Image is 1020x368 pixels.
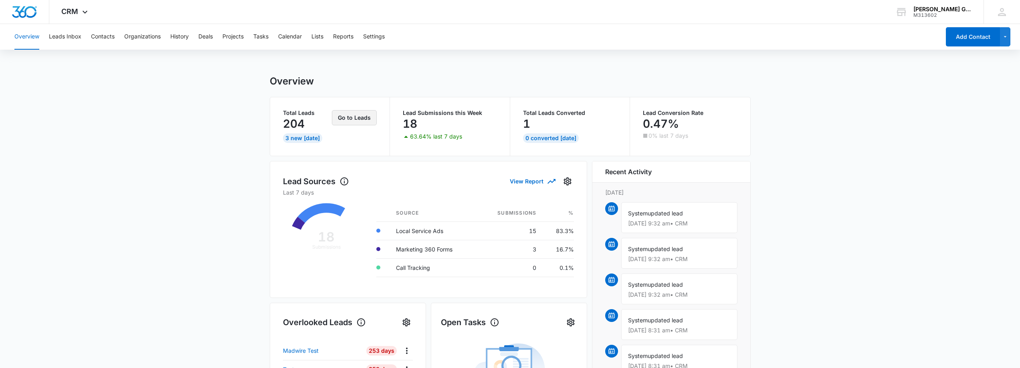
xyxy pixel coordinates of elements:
[523,133,579,143] div: 0 Converted [DATE]
[403,110,497,116] p: Lead Submissions this Week
[283,117,305,130] p: 204
[628,221,731,226] p: [DATE] 9:32 am • CRM
[628,281,648,288] span: System
[400,344,413,357] button: Actions
[648,281,683,288] span: updated lead
[510,174,555,188] button: View Report
[332,114,377,121] a: Go to Leads
[400,316,413,329] button: Settings
[278,24,302,50] button: Calendar
[477,205,543,222] th: Submissions
[403,117,417,130] p: 18
[283,316,366,328] h1: Overlooked Leads
[946,27,1000,46] button: Add Contact
[628,210,648,217] span: System
[441,316,499,328] h1: Open Tasks
[628,256,731,262] p: [DATE] 9:32 am • CRM
[648,317,683,324] span: updated lead
[270,75,314,87] h1: Overview
[390,205,477,222] th: Source
[283,188,574,197] p: Last 7 days
[222,24,244,50] button: Projects
[390,221,477,240] td: Local Service Ads
[477,258,543,277] td: 0
[283,133,322,143] div: 3 New [DATE]
[366,346,397,356] div: 253 Days
[390,240,477,258] td: Marketing 360 Forms
[628,245,648,252] span: System
[14,24,39,50] button: Overview
[643,110,737,116] p: Lead Conversion Rate
[477,221,543,240] td: 15
[283,175,349,187] h1: Lead Sources
[543,258,574,277] td: 0.1%
[643,117,679,130] p: 0.47%
[363,24,385,50] button: Settings
[648,133,688,139] p: 0% last 7 days
[477,240,543,258] td: 3
[124,24,161,50] button: Organizations
[410,134,462,139] p: 63.64% last 7 days
[605,167,652,177] h6: Recent Activity
[561,175,574,188] button: Settings
[390,258,477,277] td: Call Tracking
[648,245,683,252] span: updated lead
[91,24,115,50] button: Contacts
[543,205,574,222] th: %
[564,316,577,329] button: Settings
[913,12,972,18] div: account id
[648,210,683,217] span: updated lead
[198,24,213,50] button: Deals
[628,317,648,324] span: System
[311,24,323,50] button: Lists
[628,292,731,298] p: [DATE] 9:32 am • CRM
[253,24,269,50] button: Tasks
[283,346,364,355] a: Madwire Test
[333,24,353,50] button: Reports
[283,110,331,116] p: Total Leads
[913,6,972,12] div: account name
[283,346,319,355] p: Madwire Test
[170,24,189,50] button: History
[628,328,731,333] p: [DATE] 8:31 am • CRM
[61,7,78,16] span: CRM
[523,110,617,116] p: Total Leads Converted
[523,117,530,130] p: 1
[49,24,81,50] button: Leads Inbox
[543,221,574,240] td: 83.3%
[332,110,377,125] button: Go to Leads
[628,352,648,359] span: System
[648,352,683,359] span: updated lead
[543,240,574,258] td: 16.7%
[605,188,737,197] p: [DATE]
